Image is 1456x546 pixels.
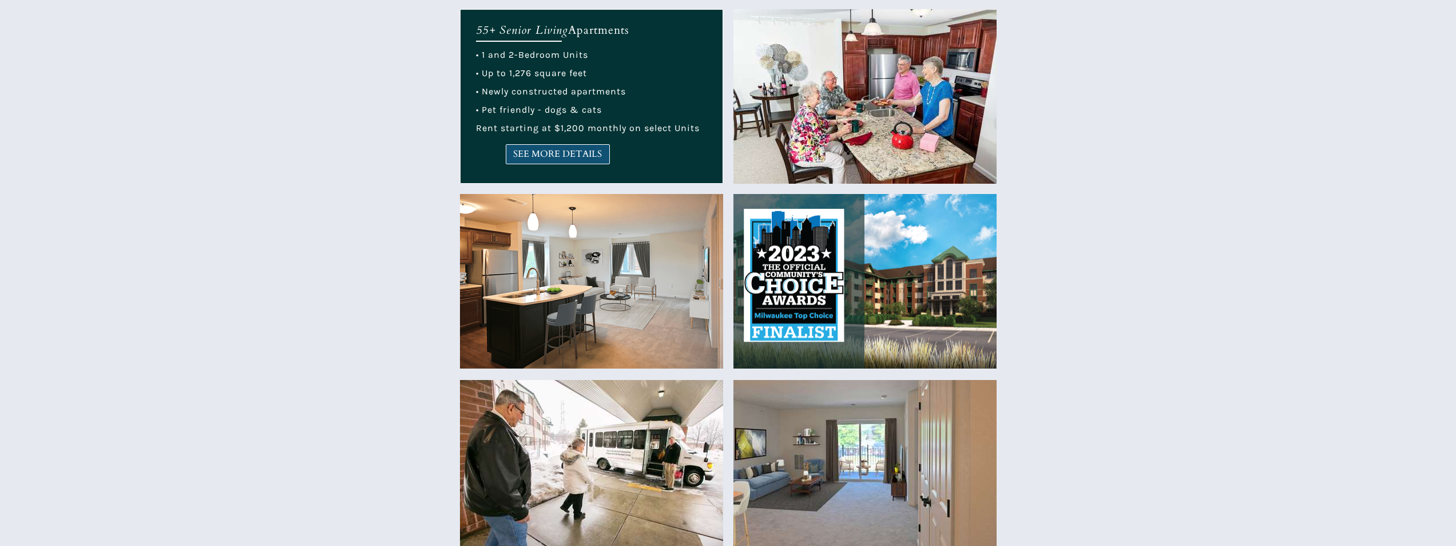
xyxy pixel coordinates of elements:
span: Rent starting at $1,200 monthly on select Units [476,122,700,133]
span: Apartments [568,22,629,38]
a: SEE MORE DETAILS [506,144,610,164]
span: • Pet friendly - dogs & cats [476,104,602,115]
span: SEE MORE DETAILS [506,149,609,160]
span: • 1 and 2-Bedroom Units [476,49,588,60]
em: 55+ Senior Living [476,22,568,38]
span: • Up to 1,276 square feet [476,68,587,78]
span: • Newly constructed apartments [476,86,626,97]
